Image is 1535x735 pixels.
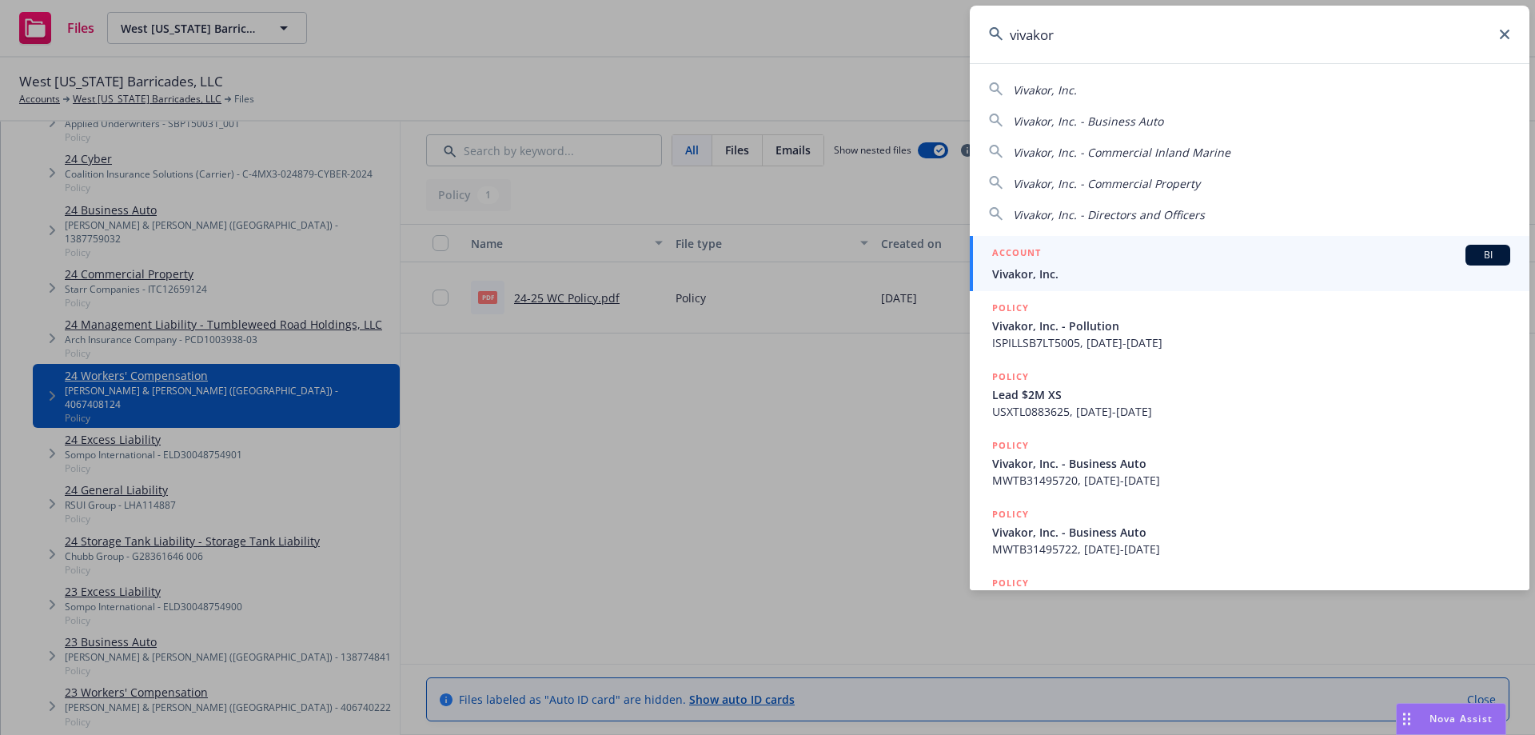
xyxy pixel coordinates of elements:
button: Nova Assist [1396,703,1506,735]
a: POLICY [970,566,1529,635]
span: Vivakor, Inc. - Commercial Property [1013,176,1200,191]
a: POLICYVivakor, Inc. - Business AutoMWTB31495722, [DATE]-[DATE] [970,497,1529,566]
span: Nova Assist [1429,712,1493,725]
span: USXTL0883625, [DATE]-[DATE] [992,403,1510,420]
span: Vivakor, Inc. [1013,82,1077,98]
h5: POLICY [992,300,1029,316]
span: Vivakor, Inc. - Commercial Inland Marine [1013,145,1230,160]
h5: POLICY [992,437,1029,453]
input: Search... [970,6,1529,63]
span: MWTB31495720, [DATE]-[DATE] [992,472,1510,489]
span: BI [1472,248,1504,262]
h5: ACCOUNT [992,245,1041,264]
a: POLICYVivakor, Inc. - PollutionISPILLSB7LT5005, [DATE]-[DATE] [970,291,1529,360]
h5: POLICY [992,506,1029,522]
span: ISPILLSB7LT5005, [DATE]-[DATE] [992,334,1510,351]
h5: POLICY [992,369,1029,385]
span: Vivakor, Inc. - Business Auto [1013,114,1163,129]
a: ACCOUNTBIVivakor, Inc. [970,236,1529,291]
span: Vivakor, Inc. - Directors and Officers [1013,207,1205,222]
span: Vivakor, Inc. - Business Auto [992,524,1510,541]
h5: POLICY [992,575,1029,591]
span: MWTB31495722, [DATE]-[DATE] [992,541,1510,557]
div: Drag to move [1397,704,1417,734]
span: Lead $2M XS [992,386,1510,403]
a: POLICYVivakor, Inc. - Business AutoMWTB31495720, [DATE]-[DATE] [970,429,1529,497]
span: Vivakor, Inc. - Pollution [992,318,1510,334]
span: Vivakor, Inc. [992,266,1510,282]
a: POLICYLead $2M XSUSXTL0883625, [DATE]-[DATE] [970,360,1529,429]
span: Vivakor, Inc. - Business Auto [992,455,1510,472]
